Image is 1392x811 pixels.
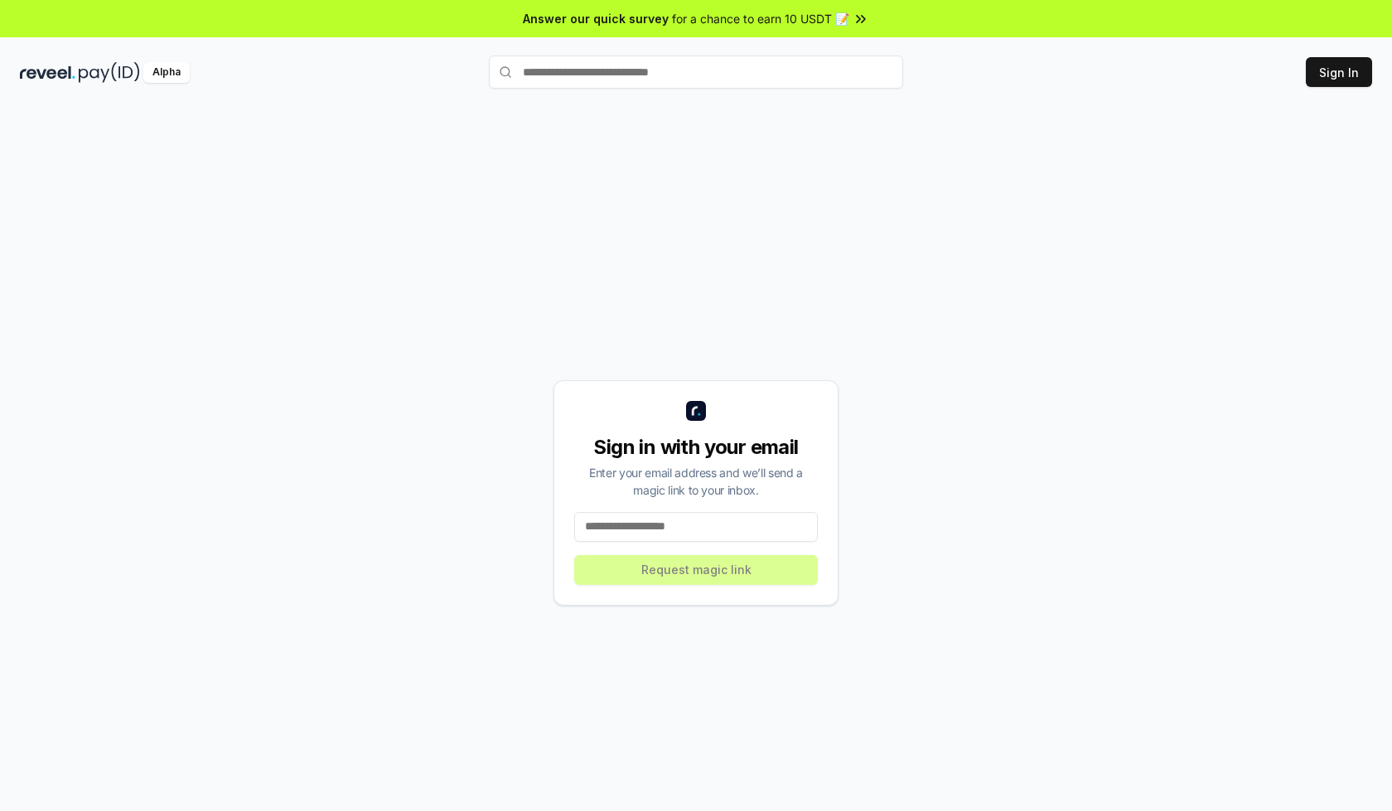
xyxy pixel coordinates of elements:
[20,62,75,83] img: reveel_dark
[574,464,818,499] div: Enter your email address and we’ll send a magic link to your inbox.
[523,10,669,27] span: Answer our quick survey
[1306,57,1372,87] button: Sign In
[686,401,706,421] img: logo_small
[574,434,818,461] div: Sign in with your email
[672,10,849,27] span: for a chance to earn 10 USDT 📝
[79,62,140,83] img: pay_id
[143,62,190,83] div: Alpha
